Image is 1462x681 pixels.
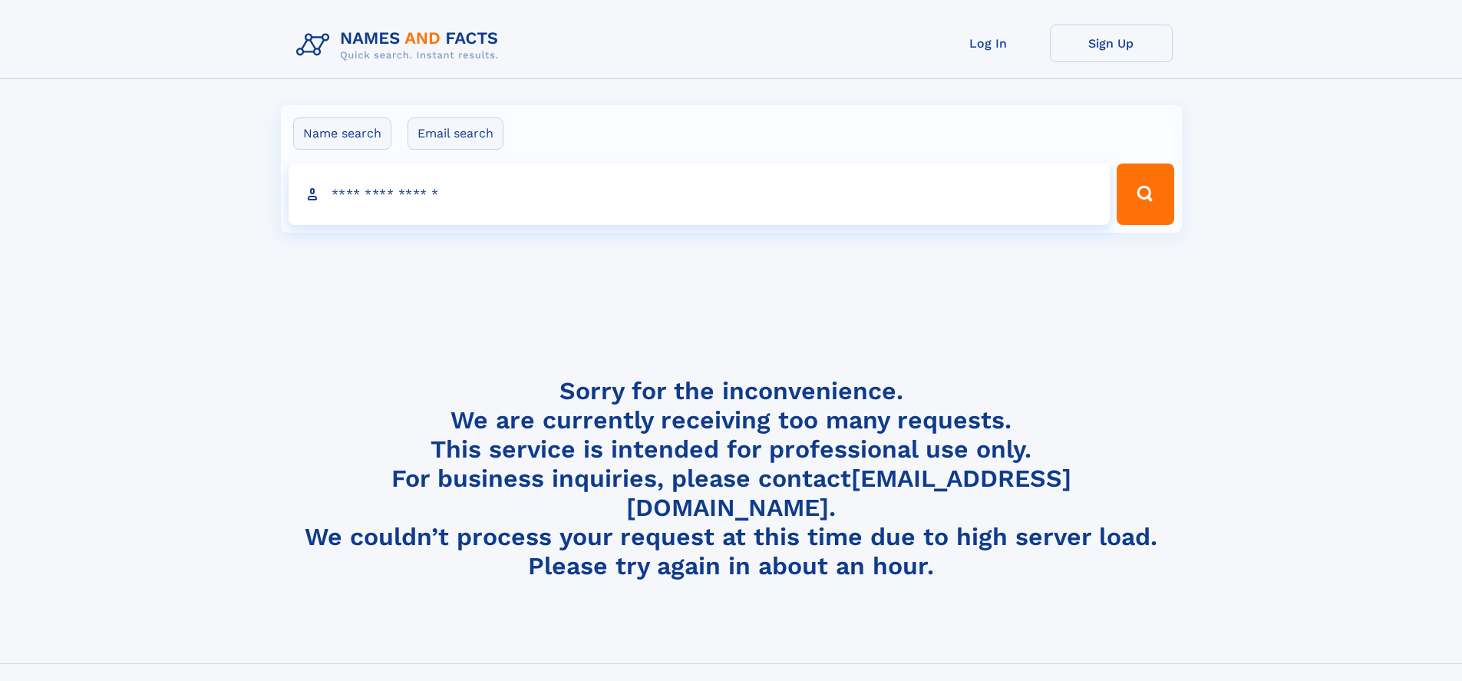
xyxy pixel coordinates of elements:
[289,164,1111,225] input: search input
[1050,25,1173,62] a: Sign Up
[1117,164,1173,225] button: Search Button
[408,117,503,150] label: Email search
[626,464,1071,522] a: [EMAIL_ADDRESS][DOMAIN_NAME]
[290,25,511,66] img: Logo Names and Facts
[927,25,1050,62] a: Log In
[290,376,1173,581] h4: Sorry for the inconvenience. We are currently receiving too many requests. This service is intend...
[293,117,391,150] label: Name search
